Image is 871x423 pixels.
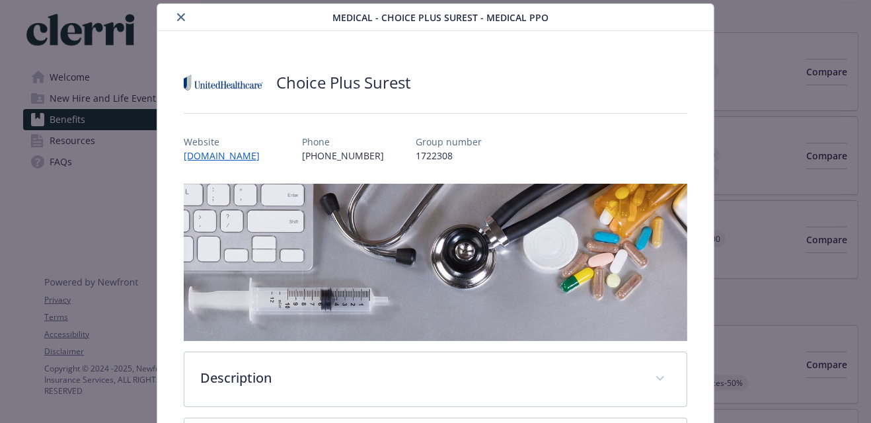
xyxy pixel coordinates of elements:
p: Group number [416,135,482,149]
a: [DOMAIN_NAME] [184,149,270,162]
p: [PHONE_NUMBER] [302,149,384,163]
p: Website [184,135,270,149]
span: Medical - Choice Plus Surest - Medical PPO [332,11,549,24]
h2: Choice Plus Surest [276,71,411,94]
button: close [173,9,189,25]
img: banner [184,184,687,341]
div: Description [184,352,687,406]
p: Description [200,368,639,388]
p: 1722308 [416,149,482,163]
img: United Healthcare Insurance Company [184,63,263,102]
p: Phone [302,135,384,149]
